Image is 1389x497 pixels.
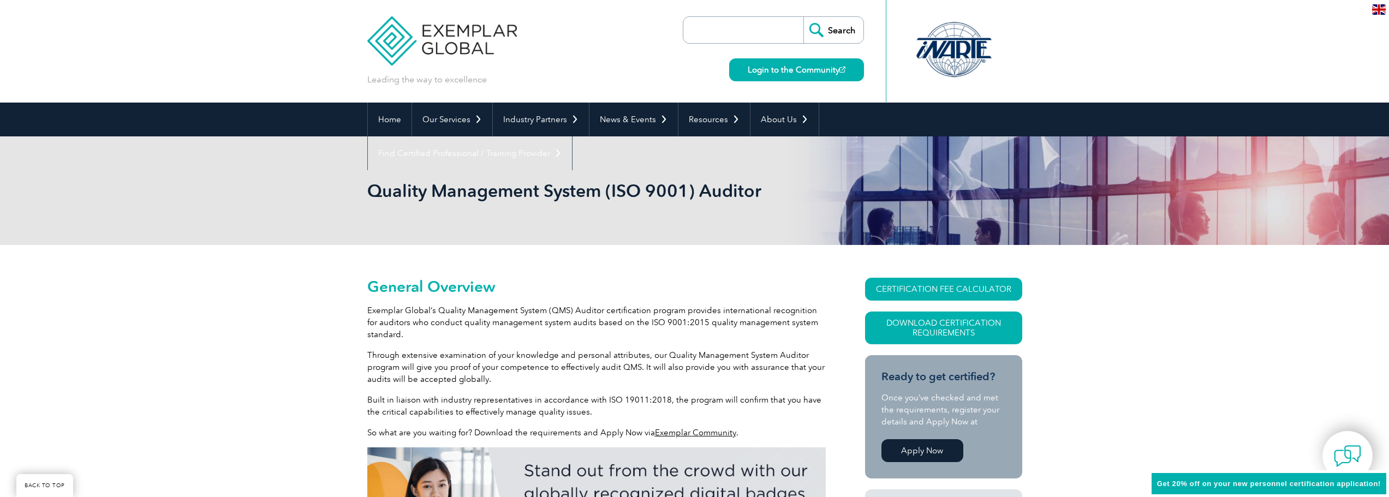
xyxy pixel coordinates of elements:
p: Leading the way to excellence [367,74,487,86]
a: About Us [750,103,819,136]
p: Built in liaison with industry representatives in accordance with ISO 19011:2018, the program wil... [367,394,826,418]
a: Exemplar Community [655,428,736,438]
a: Download Certification Requirements [865,312,1022,344]
h1: Quality Management System (ISO 9001) Auditor [367,180,786,201]
a: News & Events [589,103,678,136]
h2: General Overview [367,278,826,295]
h3: Ready to get certified? [881,370,1006,384]
p: Once you’ve checked and met the requirements, register your details and Apply Now at [881,392,1006,428]
a: Login to the Community [729,58,864,81]
img: en [1372,4,1386,15]
a: CERTIFICATION FEE CALCULATOR [865,278,1022,301]
img: open_square.png [839,67,845,73]
img: contact-chat.png [1334,442,1361,470]
a: Apply Now [881,439,963,462]
span: Get 20% off on your new personnel certification application! [1157,480,1381,488]
a: BACK TO TOP [16,474,73,497]
a: Industry Partners [493,103,589,136]
a: Resources [678,103,750,136]
p: Exemplar Global’s Quality Management System (QMS) Auditor certification program provides internat... [367,304,826,340]
input: Search [803,17,863,43]
p: Through extensive examination of your knowledge and personal attributes, our Quality Management S... [367,349,826,385]
a: Find Certified Professional / Training Provider [368,136,572,170]
a: Our Services [412,103,492,136]
p: So what are you waiting for? Download the requirements and Apply Now via . [367,427,826,439]
a: Home [368,103,412,136]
